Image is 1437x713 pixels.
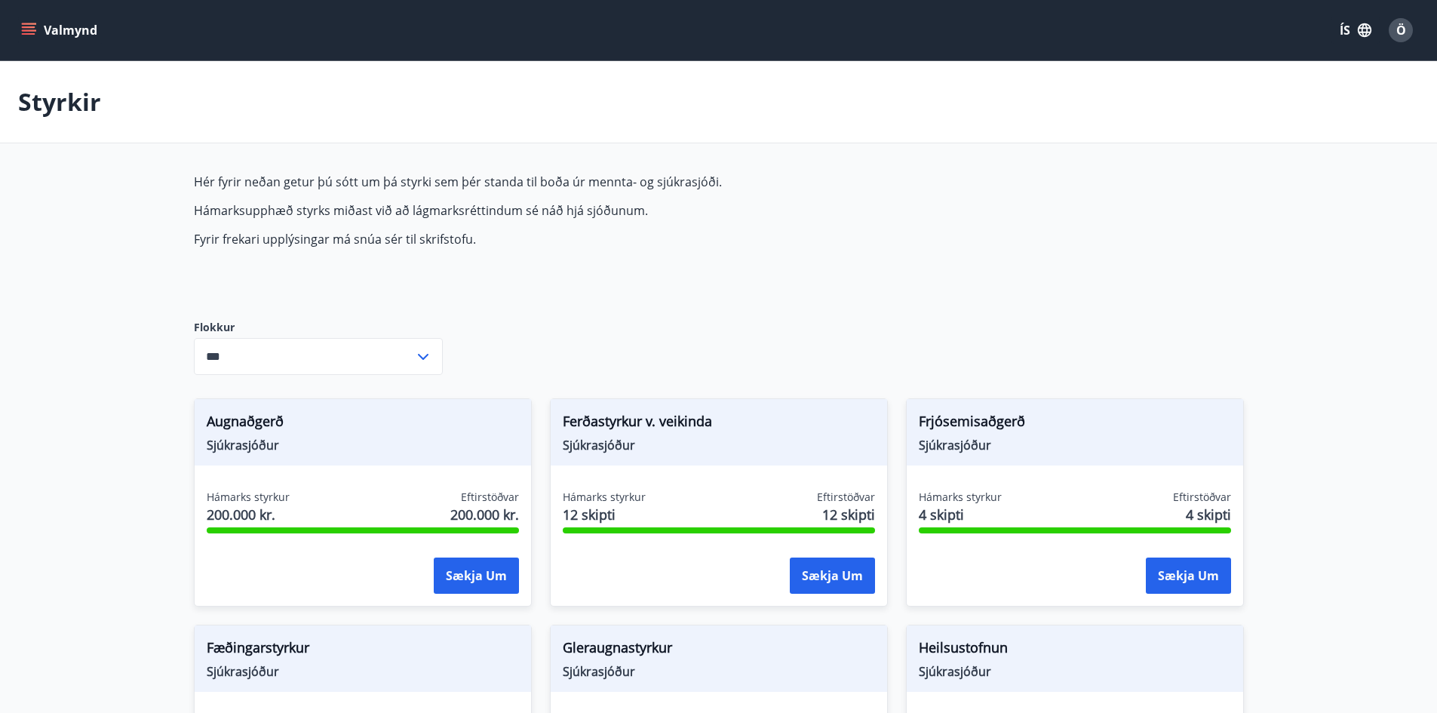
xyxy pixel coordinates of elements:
[563,505,646,524] span: 12 skipti
[1173,490,1231,505] span: Eftirstöðvar
[919,411,1231,437] span: Frjósemisaðgerð
[207,490,290,505] span: Hámarks styrkur
[563,638,875,663] span: Gleraugnastyrkur
[18,17,103,44] button: menu
[563,437,875,453] span: Sjúkrasjóður
[207,638,519,663] span: Fæðingarstyrkur
[919,505,1002,524] span: 4 skipti
[790,558,875,594] button: Sækja um
[919,638,1231,663] span: Heilsustofnun
[194,231,906,247] p: Fyrir frekari upplýsingar má snúa sér til skrifstofu.
[207,663,519,680] span: Sjúkrasjóður
[919,663,1231,680] span: Sjúkrasjóður
[450,505,519,524] span: 200.000 kr.
[1186,505,1231,524] span: 4 skipti
[817,490,875,505] span: Eftirstöðvar
[1146,558,1231,594] button: Sækja um
[919,437,1231,453] span: Sjúkrasjóður
[822,505,875,524] span: 12 skipti
[1396,22,1406,38] span: Ö
[434,558,519,594] button: Sækja um
[563,663,875,680] span: Sjúkrasjóður
[18,85,101,118] p: Styrkir
[194,174,906,190] p: Hér fyrir neðan getur þú sótt um þá styrki sem þér standa til boða úr mennta- og sjúkrasjóði.
[1383,12,1419,48] button: Ö
[919,490,1002,505] span: Hámarks styrkur
[207,437,519,453] span: Sjúkrasjóður
[207,411,519,437] span: Augnaðgerð
[563,411,875,437] span: Ferðastyrkur v. veikinda
[1331,17,1380,44] button: ÍS
[207,505,290,524] span: 200.000 kr.
[563,490,646,505] span: Hámarks styrkur
[194,320,443,335] label: Flokkur
[194,202,906,219] p: Hámarksupphæð styrks miðast við að lágmarksréttindum sé náð hjá sjóðunum.
[461,490,519,505] span: Eftirstöðvar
